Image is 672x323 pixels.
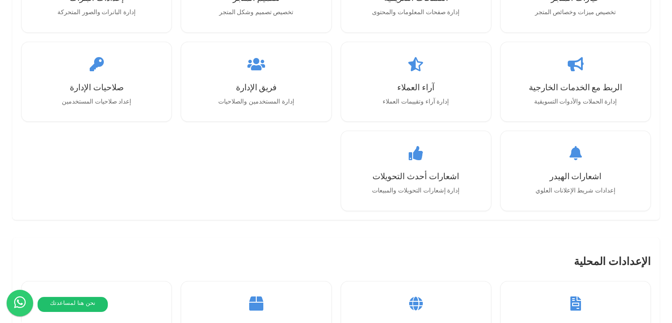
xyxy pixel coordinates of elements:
[37,8,156,17] p: إدارة البانرات والصور المتحركة
[356,171,476,181] h3: اشعارات أحدث التحويلات
[187,48,325,115] a: فريق الإدارةإدارة المستخدمين والصلاحيات
[28,48,165,115] a: صلاحيات الإدارةإعداد صلاحيات المستخدمين
[356,82,476,92] h3: آراء العملاء
[196,8,316,17] p: تخصيص تصميم وشكل المتجر
[507,48,644,115] a: الربط مع الخدمات الخارجيةإدارة الحملات والأدوات التسويقية
[516,186,635,196] p: إعدادات شريط الإعلانات العلوي
[516,8,635,17] p: تخصيص ميزات وخصائص المتجر
[516,171,635,181] h3: اشعارات الهيدر
[356,97,476,107] p: إدارة آراء وتقييمات العملاء
[507,137,644,204] a: اشعارات الهيدرإعدادات شريط الإعلانات العلوي
[21,255,651,272] h2: الإعدادات المحلية
[356,8,476,17] p: إدارة صفحات المعلومات والمحتوى
[196,97,316,107] p: إدارة المستخدمين والصلاحيات
[356,186,476,196] p: إدارة إشعارات التحويلات والمبيعات
[516,97,635,107] p: إدارة الحملات والأدوات التسويقية
[37,82,156,92] h3: صلاحيات الإدارة
[516,82,635,92] h3: الربط مع الخدمات الخارجية
[347,48,485,115] a: آراء العملاءإدارة آراء وتقييمات العملاء
[196,82,316,92] h3: فريق الإدارة
[37,97,156,107] p: إعداد صلاحيات المستخدمين
[347,137,485,204] a: اشعارات أحدث التحويلاتإدارة إشعارات التحويلات والمبيعات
